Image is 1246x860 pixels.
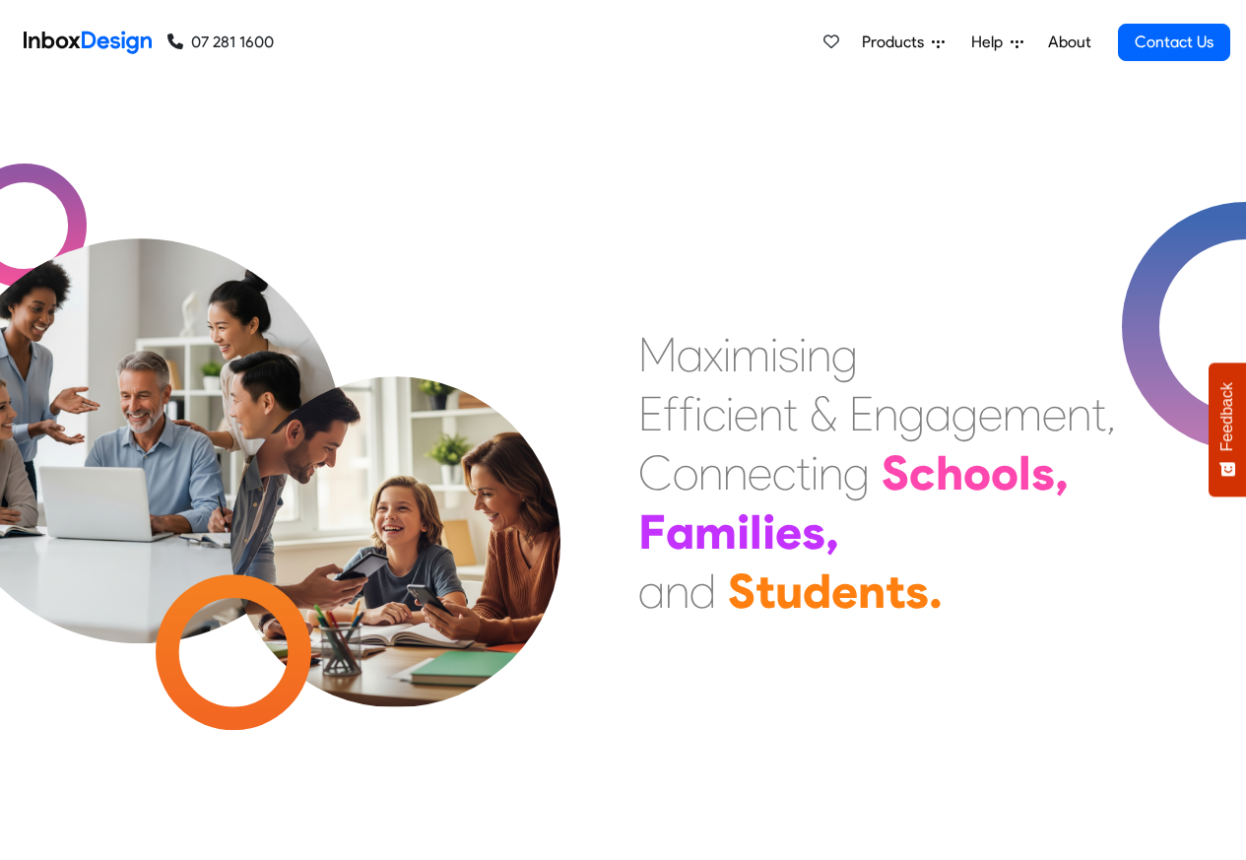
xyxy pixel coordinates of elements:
div: d [689,562,716,621]
div: i [723,325,731,384]
div: f [679,384,694,443]
div: e [831,562,858,621]
div: t [1091,384,1106,443]
div: u [775,562,803,621]
div: i [770,325,778,384]
div: i [811,443,819,502]
div: x [703,325,723,384]
div: n [758,384,783,443]
div: i [726,384,734,443]
div: g [831,325,858,384]
div: c [909,443,936,502]
a: Help [963,23,1031,62]
span: Help [971,31,1011,54]
div: i [799,325,807,384]
span: Feedback [1218,382,1236,451]
div: S [882,443,909,502]
span: Products [862,31,932,54]
div: g [898,384,925,443]
div: , [1106,384,1116,443]
div: i [694,384,702,443]
div: i [762,502,775,562]
div: , [825,502,839,562]
div: n [819,443,843,502]
div: n [665,562,689,621]
div: S [728,562,755,621]
div: t [755,562,775,621]
button: Feedback - Show survey [1209,363,1246,496]
div: o [963,443,991,502]
div: h [936,443,963,502]
div: m [731,325,770,384]
div: n [807,325,831,384]
div: n [723,443,748,502]
div: . [929,562,943,621]
div: m [1003,384,1042,443]
div: C [638,443,673,502]
div: , [1055,443,1069,502]
div: o [673,443,698,502]
div: i [737,502,750,562]
div: s [778,325,799,384]
div: n [1067,384,1091,443]
div: g [951,384,978,443]
div: e [1042,384,1067,443]
div: Maximising Efficient & Engagement, Connecting Schools, Families, and Students. [638,325,1116,621]
div: t [796,443,811,502]
div: e [978,384,1003,443]
img: parents_with_child.png [189,295,602,707]
a: Products [854,23,952,62]
div: c [772,443,796,502]
div: t [885,562,905,621]
div: a [925,384,951,443]
div: n [874,384,898,443]
div: e [775,502,802,562]
div: l [1018,443,1031,502]
div: a [677,325,703,384]
a: 07 281 1600 [167,31,274,54]
div: e [748,443,772,502]
div: f [663,384,679,443]
div: M [638,325,677,384]
div: e [734,384,758,443]
div: s [1031,443,1055,502]
div: E [638,384,663,443]
div: t [783,384,798,443]
div: & [810,384,837,443]
div: a [638,562,665,621]
div: s [905,562,929,621]
div: n [698,443,723,502]
div: s [802,502,825,562]
a: Contact Us [1118,24,1230,61]
div: d [803,562,831,621]
div: E [849,384,874,443]
div: m [694,502,737,562]
div: a [666,502,694,562]
div: n [858,562,885,621]
div: c [702,384,726,443]
a: About [1042,23,1096,62]
div: o [991,443,1018,502]
div: l [750,502,762,562]
div: g [843,443,870,502]
div: F [638,502,666,562]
